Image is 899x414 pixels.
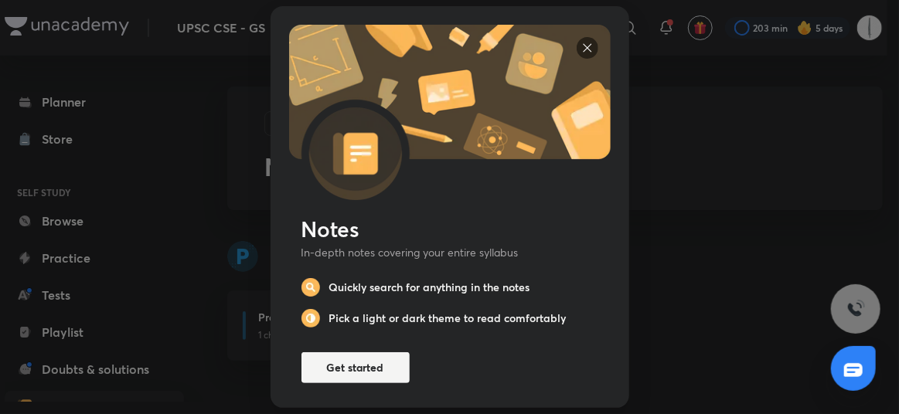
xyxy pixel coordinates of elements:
[301,215,611,243] div: Notes
[301,352,410,383] button: Get started
[329,280,530,294] h6: Quickly search for anything in the notes
[301,246,598,260] p: In-depth notes covering your entire syllabus
[301,309,320,327] img: notes
[301,278,320,297] img: notes
[577,37,598,59] img: notes
[329,311,567,325] h6: Pick a light or dark theme to read comfortably
[289,25,611,200] img: notes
